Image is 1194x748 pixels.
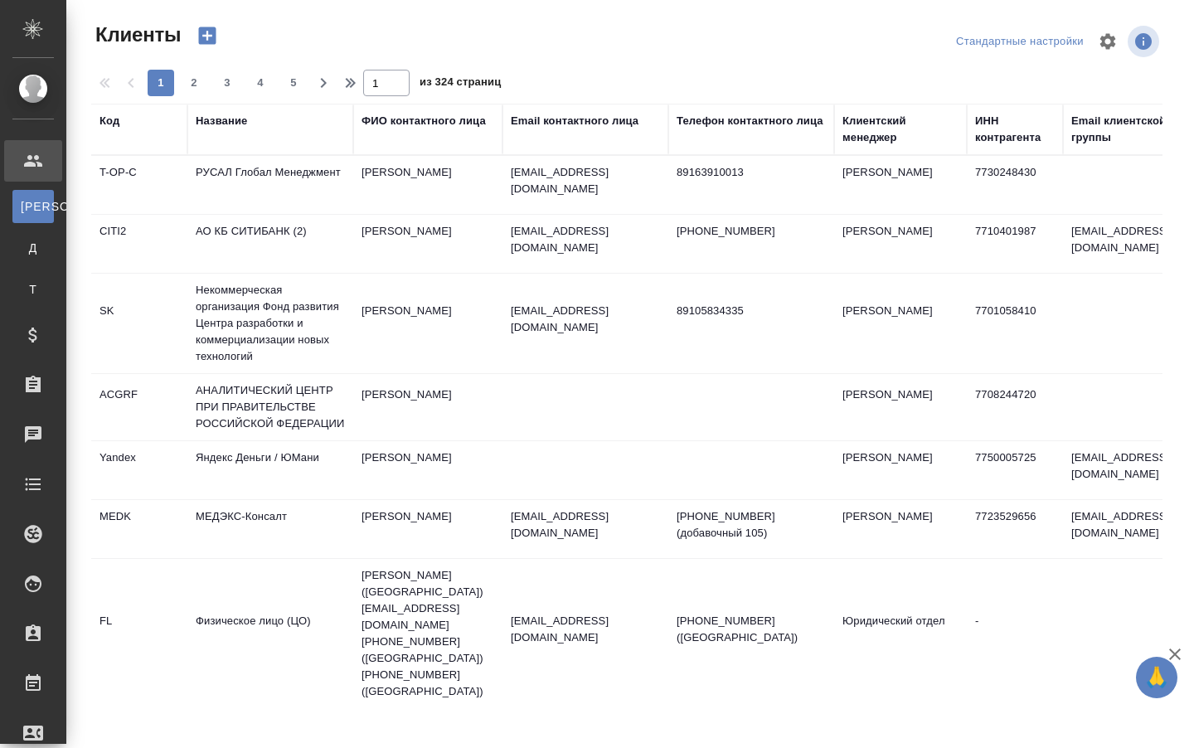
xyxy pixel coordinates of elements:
div: ФИО контактного лица [362,113,486,129]
div: Клиентский менеджер [842,113,959,146]
p: [EMAIL_ADDRESS][DOMAIN_NAME] [511,223,660,256]
span: 5 [280,75,307,91]
td: МЕДЭКС-Консалт [187,500,353,558]
td: [PERSON_NAME] [353,441,502,499]
span: 🙏 [1143,660,1171,695]
p: [PHONE_NUMBER] (добавочный 105) [677,508,826,542]
span: Настроить таблицу [1088,22,1128,61]
div: Код [99,113,119,129]
td: АО КБ СИТИБАНК (2) [187,215,353,273]
span: 3 [214,75,240,91]
span: 4 [247,75,274,91]
td: Юридический отдел [834,605,967,663]
td: [PERSON_NAME] [353,156,502,214]
p: [EMAIL_ADDRESS][DOMAIN_NAME] [511,508,660,542]
td: [PERSON_NAME] [834,441,967,499]
p: [PHONE_NUMBER] [677,223,826,240]
span: Д [21,240,46,256]
a: Т [12,273,54,306]
td: [PERSON_NAME] [353,500,502,558]
button: 🙏 [1136,657,1177,698]
td: [PERSON_NAME] [353,294,502,352]
td: РУСАЛ Глобал Менеджмент [187,156,353,214]
td: FL [91,605,187,663]
td: MEDK [91,500,187,558]
span: 2 [181,75,207,91]
td: 7701058410 [967,294,1063,352]
td: Яндекс Деньги / ЮМани [187,441,353,499]
div: Email контактного лица [511,113,638,129]
button: 3 [214,70,240,96]
td: [PERSON_NAME] [834,378,967,436]
p: 89163910013 [677,164,826,181]
td: [PERSON_NAME] [834,156,967,214]
a: Д [12,231,54,265]
p: [EMAIL_ADDRESS][DOMAIN_NAME] [511,613,660,646]
td: [PERSON_NAME] [353,378,502,436]
div: split button [952,29,1088,55]
button: 4 [247,70,274,96]
td: АНАЛИТИЧЕСКИЙ ЦЕНТР ПРИ ПРАВИТЕЛЬСТВЕ РОССИЙСКОЙ ФЕДЕРАЦИИ [187,374,353,440]
span: Т [21,281,46,298]
td: 7708244720 [967,378,1063,436]
td: 7750005725 [967,441,1063,499]
td: [PERSON_NAME] ([GEOGRAPHIC_DATA]) [EMAIL_ADDRESS][DOMAIN_NAME] [PHONE_NUMBER] ([GEOGRAPHIC_DATA])... [353,559,502,708]
div: Телефон контактного лица [677,113,823,129]
td: 7710401987 [967,215,1063,273]
span: из 324 страниц [420,72,501,96]
a: [PERSON_NAME] [12,190,54,223]
button: 5 [280,70,307,96]
td: [PERSON_NAME] [834,294,967,352]
td: CITI2 [91,215,187,273]
span: [PERSON_NAME] [21,198,46,215]
td: Некоммерческая организация Фонд развития Центра разработки и коммерциализации новых технологий [187,274,353,373]
span: Посмотреть информацию [1128,26,1162,57]
p: 89105834335 [677,303,826,319]
td: 7730248430 [967,156,1063,214]
div: ИНН контрагента [975,113,1055,146]
p: [EMAIL_ADDRESS][DOMAIN_NAME] [511,164,660,197]
button: 2 [181,70,207,96]
td: SK [91,294,187,352]
td: Физическое лицо (ЦО) [187,605,353,663]
span: Клиенты [91,22,181,48]
p: [PHONE_NUMBER] ([GEOGRAPHIC_DATA]) [677,613,826,646]
p: [EMAIL_ADDRESS][DOMAIN_NAME] [511,303,660,336]
td: T-OP-C [91,156,187,214]
td: [PERSON_NAME] [353,215,502,273]
td: Yandex [91,441,187,499]
button: Создать [187,22,227,50]
td: [PERSON_NAME] [834,215,967,273]
td: ACGRF [91,378,187,436]
td: [PERSON_NAME] [834,500,967,558]
div: Название [196,113,247,129]
td: 7723529656 [967,500,1063,558]
td: - [967,605,1063,663]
